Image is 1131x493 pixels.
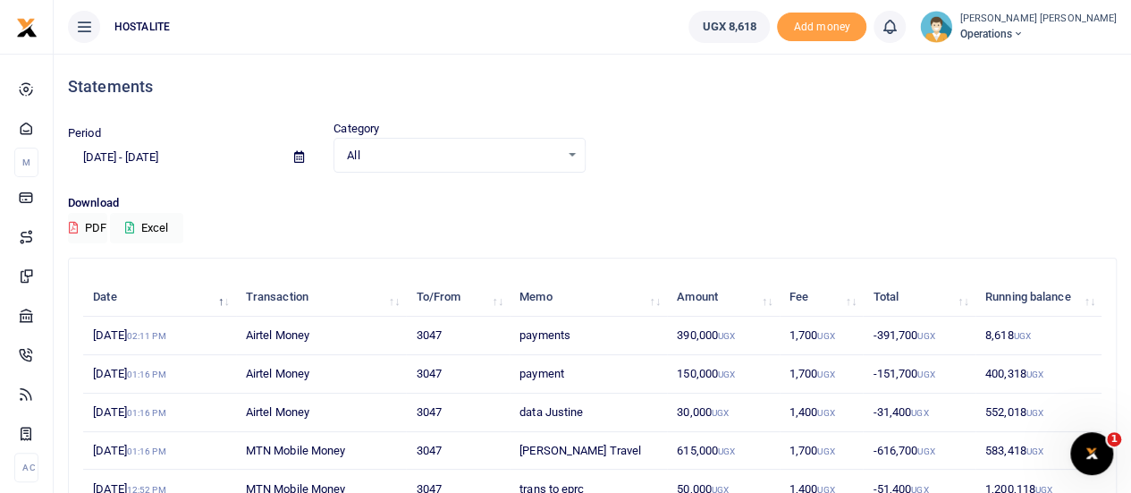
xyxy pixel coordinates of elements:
[667,355,780,394] td: 150,000
[718,331,735,341] small: UGX
[83,394,236,432] td: [DATE]
[911,408,928,418] small: UGX
[667,278,780,317] th: Amount: activate to sort column ascending
[110,213,183,243] button: Excel
[688,11,770,43] a: UGX 8,618
[863,432,975,471] td: -616,700
[68,77,1117,97] h4: Statements
[1026,370,1043,379] small: UGX
[127,408,166,418] small: 01:16 PM
[718,446,735,456] small: UGX
[780,355,864,394] td: 1,700
[712,408,729,418] small: UGX
[777,13,866,42] span: Add money
[236,394,407,432] td: Airtel Money
[817,446,834,456] small: UGX
[863,317,975,355] td: -391,700
[780,278,864,317] th: Fee: activate to sort column ascending
[68,124,101,142] label: Period
[1013,331,1030,341] small: UGX
[959,26,1117,42] span: Operations
[83,317,236,355] td: [DATE]
[718,370,735,379] small: UGX
[68,142,280,173] input: select period
[817,370,834,379] small: UGX
[1070,432,1113,475] iframe: Intercom live chat
[667,432,780,471] td: 615,000
[127,446,166,456] small: 01:16 PM
[83,278,236,317] th: Date: activate to sort column descending
[83,432,236,471] td: [DATE]
[16,17,38,38] img: logo-small
[975,317,1101,355] td: 8,618
[83,355,236,394] td: [DATE]
[975,394,1101,432] td: 552,018
[127,331,166,341] small: 02:11 PM
[920,11,1117,43] a: profile-user [PERSON_NAME] [PERSON_NAME] Operations
[1026,408,1043,418] small: UGX
[127,370,166,379] small: 01:16 PM
[863,278,975,317] th: Total: activate to sort column ascending
[333,120,379,138] label: Category
[510,432,667,471] td: [PERSON_NAME] Travel
[68,194,1117,213] p: Download
[817,331,834,341] small: UGX
[1107,432,1121,446] span: 1
[975,278,1101,317] th: Running balance: activate to sort column ascending
[920,11,952,43] img: profile-user
[14,148,38,177] li: M
[777,19,866,32] a: Add money
[681,11,777,43] li: Wallet ballance
[780,317,864,355] td: 1,700
[510,317,667,355] td: payments
[347,147,559,165] span: All
[667,317,780,355] td: 390,000
[236,278,407,317] th: Transaction: activate to sort column ascending
[107,19,177,35] span: HOSTALITE
[863,394,975,432] td: -31,400
[406,355,510,394] td: 3047
[667,394,780,432] td: 30,000
[817,408,834,418] small: UGX
[863,355,975,394] td: -151,700
[16,20,38,33] a: logo-small logo-large logo-large
[1026,446,1043,456] small: UGX
[236,355,407,394] td: Airtel Money
[702,18,756,36] span: UGX 8,618
[406,394,510,432] td: 3047
[14,453,38,482] li: Ac
[406,317,510,355] td: 3047
[917,370,934,379] small: UGX
[959,12,1117,27] small: [PERSON_NAME] [PERSON_NAME]
[406,278,510,317] th: To/From: activate to sort column ascending
[236,317,407,355] td: Airtel Money
[780,432,864,471] td: 1,700
[975,355,1101,394] td: 400,318
[236,432,407,471] td: MTN Mobile Money
[406,432,510,471] td: 3047
[780,394,864,432] td: 1,400
[510,394,667,432] td: data Justine
[917,331,934,341] small: UGX
[510,355,667,394] td: payment
[510,278,667,317] th: Memo: activate to sort column ascending
[777,13,866,42] li: Toup your wallet
[917,446,934,456] small: UGX
[68,213,107,243] button: PDF
[975,432,1101,471] td: 583,418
